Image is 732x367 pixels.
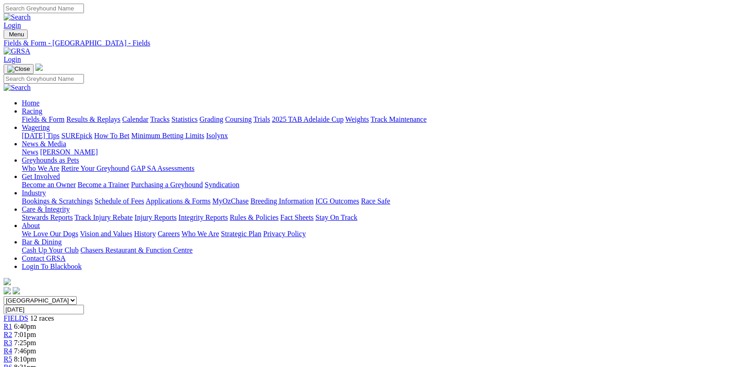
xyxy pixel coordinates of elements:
a: How To Bet [94,132,130,139]
a: Login [4,55,21,63]
a: [PERSON_NAME] [40,148,98,156]
a: News & Media [22,140,66,148]
div: News & Media [22,148,728,156]
a: Trials [253,115,270,123]
a: Careers [157,230,180,238]
a: About [22,222,40,229]
a: Become a Trainer [78,181,129,188]
a: Privacy Policy [263,230,306,238]
a: Who We Are [22,164,59,172]
a: ICG Outcomes [315,197,359,205]
a: FIELDS [4,314,28,322]
a: Race Safe [361,197,390,205]
a: Purchasing a Greyhound [131,181,203,188]
input: Search [4,74,84,84]
button: Toggle navigation [4,64,34,74]
img: twitter.svg [13,287,20,294]
a: Wagering [22,124,50,131]
div: About [22,230,728,238]
a: Statistics [172,115,198,123]
img: Close [7,65,30,73]
input: Select date [4,305,84,314]
img: GRSA [4,47,30,55]
div: Industry [22,197,728,205]
a: GAP SA Assessments [131,164,195,172]
a: Track Injury Rebate [74,213,133,221]
a: Bar & Dining [22,238,62,246]
span: 8:10pm [14,355,36,363]
span: 6:40pm [14,322,36,330]
input: Search [4,4,84,13]
a: R5 [4,355,12,363]
a: R2 [4,331,12,338]
a: Strategic Plan [221,230,261,238]
a: Breeding Information [251,197,314,205]
img: logo-grsa-white.png [35,64,43,71]
div: Bar & Dining [22,246,728,254]
span: 7:46pm [14,347,36,355]
a: History [134,230,156,238]
a: Bookings & Scratchings [22,197,93,205]
a: Schedule of Fees [94,197,144,205]
div: Racing [22,115,728,124]
a: Cash Up Your Club [22,246,79,254]
a: Racing [22,107,42,115]
a: Track Maintenance [371,115,427,123]
a: Results & Replays [66,115,120,123]
div: Care & Integrity [22,213,728,222]
a: Integrity Reports [178,213,228,221]
a: SUREpick [61,132,92,139]
a: Syndication [205,181,239,188]
a: Stay On Track [315,213,357,221]
a: 2025 TAB Adelaide Cup [272,115,344,123]
a: Isolynx [206,132,228,139]
button: Toggle navigation [4,30,28,39]
a: Home [22,99,39,107]
a: Grading [200,115,223,123]
a: Rules & Policies [230,213,279,221]
a: R3 [4,339,12,347]
a: Contact GRSA [22,254,65,262]
a: R4 [4,347,12,355]
a: Calendar [122,115,148,123]
a: Injury Reports [134,213,177,221]
a: Greyhounds as Pets [22,156,79,164]
a: MyOzChase [212,197,249,205]
a: Stewards Reports [22,213,73,221]
a: Vision and Values [80,230,132,238]
a: Fields & Form [22,115,64,123]
div: Fields & Form - [GEOGRAPHIC_DATA] - Fields [4,39,728,47]
div: Greyhounds as Pets [22,164,728,173]
div: Wagering [22,132,728,140]
img: facebook.svg [4,287,11,294]
a: Fact Sheets [280,213,314,221]
a: Applications & Forms [146,197,211,205]
a: Minimum Betting Limits [131,132,204,139]
a: Become an Owner [22,181,76,188]
a: Coursing [225,115,252,123]
a: Get Involved [22,173,60,180]
a: Retire Your Greyhound [61,164,129,172]
span: 7:01pm [14,331,36,338]
div: Get Involved [22,181,728,189]
a: R1 [4,322,12,330]
a: Login To Blackbook [22,263,82,270]
a: We Love Our Dogs [22,230,78,238]
a: Industry [22,189,46,197]
img: Search [4,13,31,21]
span: 7:25pm [14,339,36,347]
a: News [22,148,38,156]
a: [DATE] Tips [22,132,59,139]
a: Chasers Restaurant & Function Centre [80,246,192,254]
span: Menu [9,31,24,38]
a: Weights [345,115,369,123]
a: Tracks [150,115,170,123]
span: 12 races [30,314,54,322]
a: Login [4,21,21,29]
